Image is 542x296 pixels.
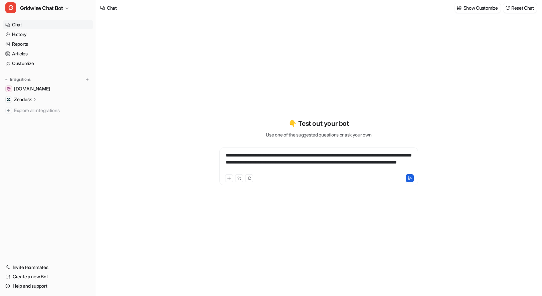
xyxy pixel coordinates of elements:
[464,4,498,11] p: Show Customize
[3,59,93,68] a: Customize
[4,77,9,82] img: expand menu
[3,39,93,49] a: Reports
[5,2,16,13] span: G
[3,263,93,272] a: Invite teammates
[455,3,501,13] button: Show Customize
[266,131,371,138] p: Use one of the suggested questions or ask your own
[503,3,537,13] button: Reset Chat
[7,87,11,91] img: gridwise.io
[10,77,31,82] p: Integrations
[3,281,93,291] a: Help and support
[3,30,93,39] a: History
[5,107,12,114] img: explore all integrations
[20,3,63,13] span: Gridwise Chat Bot
[3,76,33,83] button: Integrations
[14,105,91,116] span: Explore all integrations
[3,106,93,115] a: Explore all integrations
[3,49,93,58] a: Articles
[85,77,89,82] img: menu_add.svg
[3,20,93,29] a: Chat
[505,5,510,10] img: reset
[289,118,349,128] p: 👇 Test out your bot
[14,85,50,92] span: [DOMAIN_NAME]
[3,272,93,281] a: Create a new Bot
[14,96,32,103] p: Zendesk
[3,84,93,93] a: gridwise.io[DOMAIN_NAME]
[457,5,462,10] img: customize
[107,4,117,11] div: Chat
[7,97,11,101] img: Zendesk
